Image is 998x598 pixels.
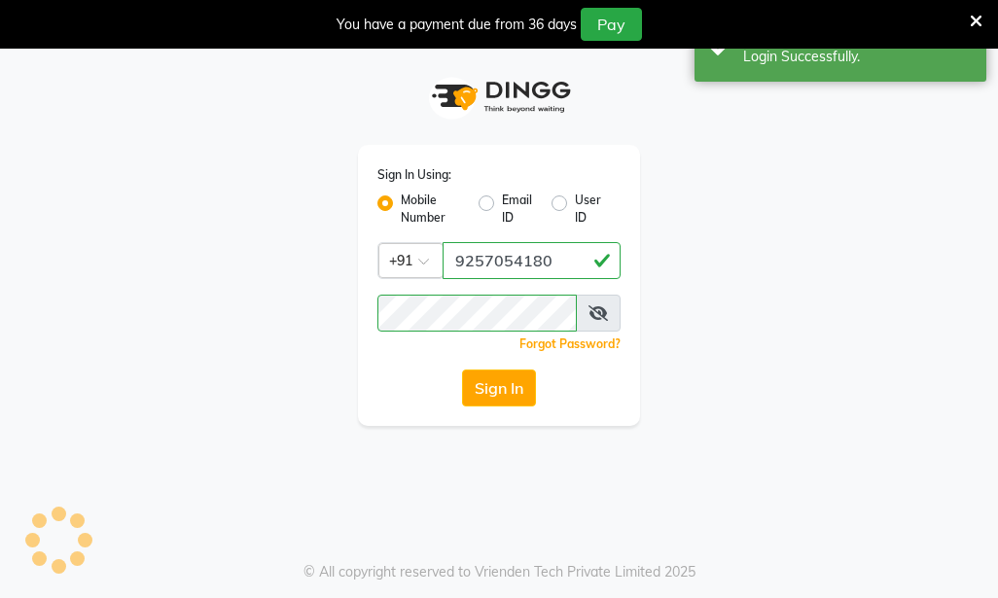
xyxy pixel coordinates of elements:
[743,47,972,67] div: Login Successfully.
[377,166,451,184] label: Sign In Using:
[581,8,642,41] button: Pay
[575,192,605,227] label: User ID
[401,192,463,227] label: Mobile Number
[421,68,577,125] img: logo1.svg
[519,336,621,351] a: Forgot Password?
[443,242,621,279] input: Username
[462,369,536,406] button: Sign In
[377,295,577,332] input: Username
[337,15,577,35] div: You have a payment due from 36 days
[502,192,535,227] label: Email ID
